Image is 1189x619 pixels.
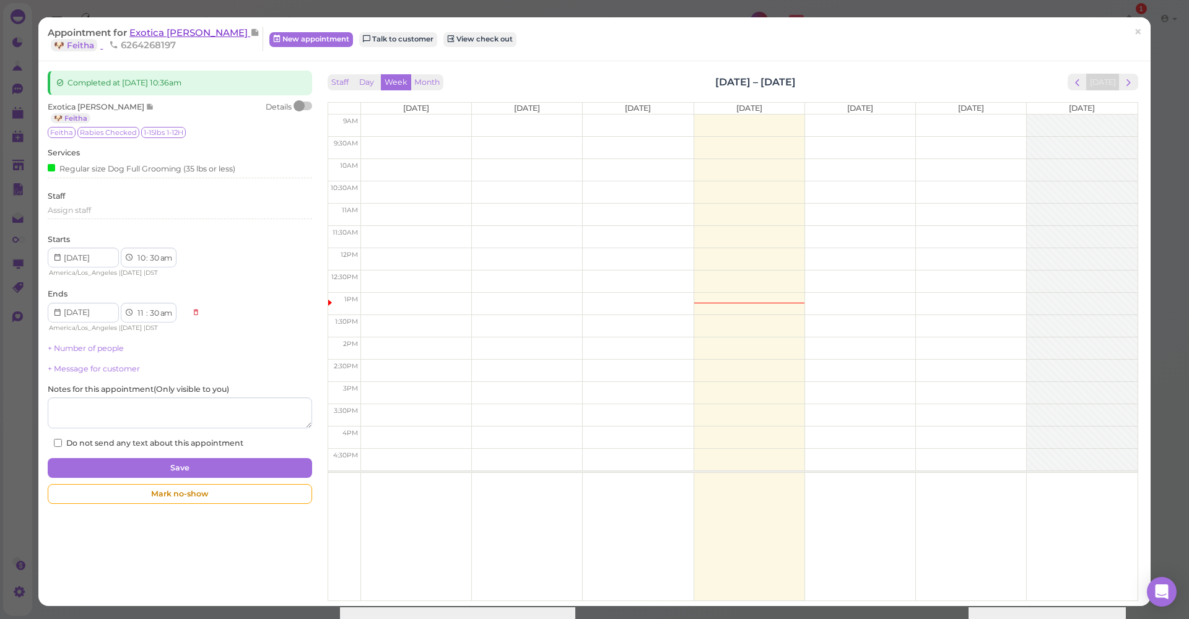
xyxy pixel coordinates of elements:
button: [DATE] [1086,74,1120,90]
span: [DATE] [121,269,142,277]
span: Assign staff [48,206,91,215]
span: Note [250,27,259,38]
a: View check out [443,32,516,47]
a: × [1126,18,1149,47]
span: DST [146,269,158,277]
a: + Number of people [48,344,124,353]
span: 9am [343,117,358,125]
button: prev [1068,74,1087,90]
span: Rabies Checked [77,127,139,138]
span: [DATE] [1069,103,1095,113]
span: 1:30pm [335,318,358,326]
span: [DATE] [121,324,142,332]
input: Do not send any text about this appointment [54,439,62,447]
button: Week [381,74,411,91]
label: Notes for this appointment ( Only visible to you ) [48,384,229,395]
span: 10:30am [331,184,358,192]
button: Day [352,74,381,91]
label: Do not send any text about this appointment [54,438,243,449]
span: [DATE] [736,103,762,113]
span: 6264268197 [109,39,176,51]
span: Exotica [PERSON_NAME] [48,102,146,111]
span: 3:30pm [334,407,358,415]
div: | | [48,322,186,334]
span: 11:30am [333,228,358,236]
a: 🐶 Feitha [51,39,97,51]
button: Save [48,458,311,478]
div: Appointment for [48,27,263,51]
span: DST [146,324,158,332]
span: Feitha [48,127,76,138]
span: [DATE] [514,103,540,113]
span: 2pm [343,340,358,348]
span: 1pm [344,295,358,303]
a: Exotica [PERSON_NAME] 🐶 Feitha [48,27,259,51]
span: 1-15lbs 1-12H [141,127,186,138]
span: 4pm [342,429,358,437]
a: 🐶 Feitha [51,113,90,123]
button: next [1119,74,1138,90]
span: 10am [340,162,358,170]
span: [DATE] [847,103,873,113]
h2: [DATE] – [DATE] [715,75,796,89]
div: Completed at [DATE] 10:36am [48,71,311,95]
label: Ends [48,288,68,300]
div: Open Intercom Messenger [1147,577,1177,607]
span: Exotica [PERSON_NAME] [129,27,250,38]
span: 4:30pm [333,451,358,459]
span: 2:30pm [334,362,358,370]
label: Starts [48,234,70,245]
span: Note [146,102,154,111]
div: | | [48,267,186,279]
a: New appointment [269,32,353,47]
span: [DATE] [403,103,429,113]
button: Month [411,74,443,91]
span: [DATE] [625,103,651,113]
button: Staff [328,74,352,91]
span: 12:30pm [331,273,358,281]
span: America/Los_Angeles [49,269,117,277]
label: Services [48,147,80,158]
label: Staff [48,191,65,202]
span: 9:30am [334,139,358,147]
a: + Message for customer [48,364,140,373]
span: × [1134,24,1142,41]
div: Regular size Dog Full Grooming (35 lbs or less) [48,162,235,175]
span: 12pm [341,251,358,259]
span: [DATE] [958,103,984,113]
div: Details [266,102,292,124]
a: Talk to customer [359,32,437,47]
span: 3pm [343,384,358,392]
span: America/Los_Angeles [49,324,117,332]
div: Mark no-show [48,484,311,504]
span: 11am [342,206,358,214]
